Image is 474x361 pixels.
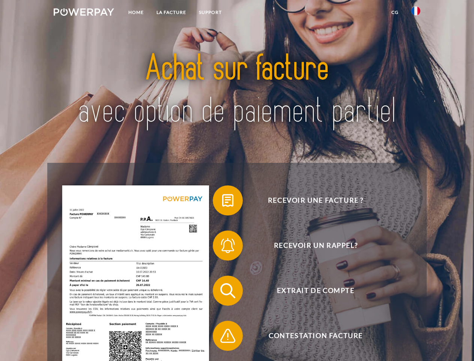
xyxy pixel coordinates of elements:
[224,231,408,261] span: Recevoir un rappel?
[193,6,228,19] a: Support
[224,321,408,351] span: Contestation Facture
[213,185,408,215] button: Recevoir une facture ?
[224,276,408,306] span: Extrait de compte
[411,6,420,15] img: fr
[54,8,114,16] img: logo-powerpay-white.svg
[385,6,405,19] a: CG
[72,36,402,144] img: title-powerpay_fr.svg
[224,185,408,215] span: Recevoir une facture ?
[218,191,237,210] img: qb_bill.svg
[218,326,237,345] img: qb_warning.svg
[213,231,408,261] button: Recevoir un rappel?
[218,236,237,255] img: qb_bell.svg
[213,276,408,306] button: Extrait de compte
[218,281,237,300] img: qb_search.svg
[150,6,193,19] a: LA FACTURE
[122,6,150,19] a: Home
[213,321,408,351] button: Contestation Facture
